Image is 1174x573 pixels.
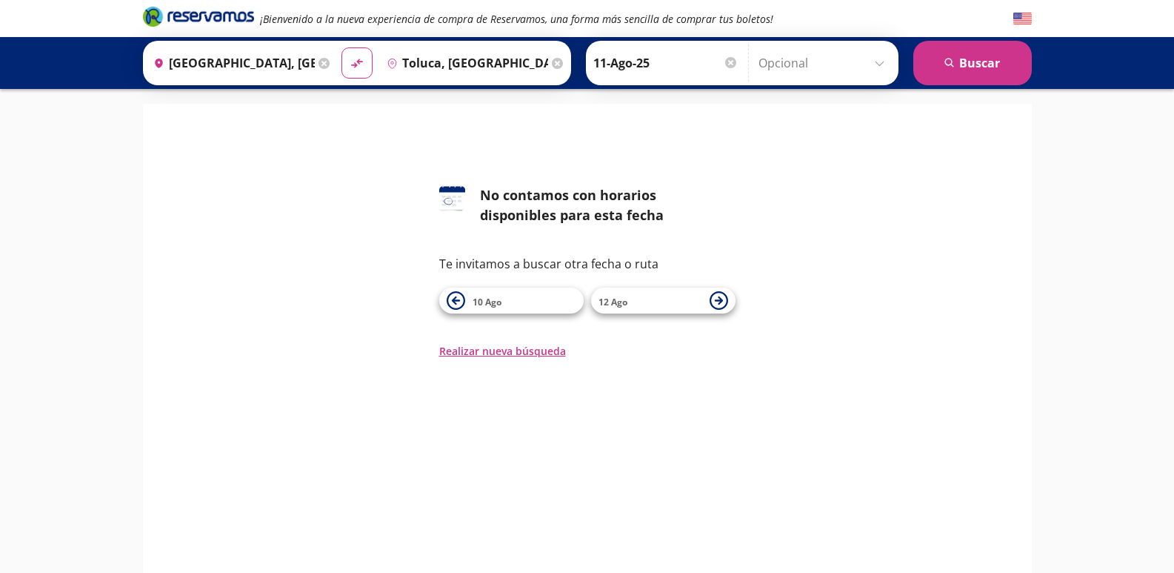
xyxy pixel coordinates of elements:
[591,288,736,314] button: 12 Ago
[480,185,736,225] div: No contamos con horarios disponibles para esta fecha
[473,296,501,308] span: 10 Ago
[143,5,254,32] a: Brand Logo
[143,5,254,27] i: Brand Logo
[439,343,566,359] button: Realizar nueva búsqueda
[147,44,315,82] input: Buscar Origen
[913,41,1032,85] button: Buscar
[593,44,738,82] input: Elegir Fecha
[439,288,584,314] button: 10 Ago
[381,44,548,82] input: Buscar Destino
[439,255,736,273] p: Te invitamos a buscar otra fecha o ruta
[1013,10,1032,28] button: English
[598,296,627,308] span: 12 Ago
[260,12,773,26] em: ¡Bienvenido a la nueva experiencia de compra de Reservamos, una forma más sencilla de comprar tus...
[758,44,891,82] input: Opcional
